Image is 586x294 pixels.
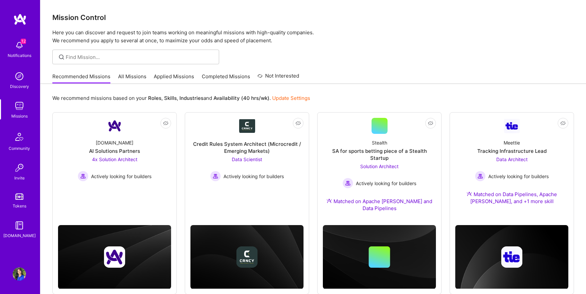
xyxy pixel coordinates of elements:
[96,139,133,146] div: [DOMAIN_NAME]
[504,119,520,133] img: Company Logo
[91,173,151,180] span: Actively looking for builders
[296,121,301,126] i: icon EyeClosed
[343,178,353,188] img: Actively looking for builders
[58,118,171,200] a: Company Logo[DOMAIN_NAME]AI Solutions Partners4x Solution Architect Actively looking for builders...
[455,191,568,205] div: Matched on Data Pipelines, Apache [PERSON_NAME], and +1 more skill
[13,202,26,209] div: Tokens
[323,147,436,161] div: SA for sports betting piece of a Stealth Startup
[118,73,146,84] a: All Missions
[455,225,568,289] img: cover
[477,147,547,154] div: Tracking Infrastructure Lead
[323,225,436,289] img: cover
[3,232,36,239] div: [DOMAIN_NAME]
[13,13,27,25] img: logo
[327,198,332,203] img: Ateam Purple Icon
[272,95,310,101] a: Update Settings
[21,39,26,44] span: 12
[190,118,304,200] a: Company LogoCredit Rules System Architect (Microcredit / Emerging Markets)Data Scientist Actively...
[455,118,568,213] a: Company LogoMeettieTracking Infrastructure LeadData Architect Actively looking for buildersActive...
[372,139,387,146] div: Stealth
[213,95,269,101] b: Availability (40 hrs/wk)
[236,246,258,268] img: Company logo
[179,95,203,101] b: Industries
[13,39,26,52] img: bell
[488,173,549,180] span: Actively looking for builders
[467,191,472,196] img: Ateam Purple Icon
[11,129,27,145] img: Community
[14,174,25,181] div: Invite
[10,83,29,90] div: Discovery
[560,121,566,126] i: icon EyeClosed
[15,193,23,200] img: tokens
[89,147,140,154] div: AI Solutions Partners
[239,119,255,133] img: Company Logo
[154,73,194,84] a: Applied Missions
[66,54,214,61] input: Find Mission...
[11,267,28,281] a: User Avatar
[11,113,28,120] div: Missions
[148,95,161,101] b: Roles
[163,121,168,126] i: icon EyeClosed
[501,246,523,268] img: Company logo
[52,29,574,45] p: Here you can discover and request to join teams working on meaningful missions with high-quality ...
[232,156,262,162] span: Data Scientist
[257,72,299,84] a: Not Interested
[52,13,574,22] h3: Mission Control
[78,171,88,181] img: Actively looking for builders
[13,267,26,281] img: User Avatar
[190,225,304,289] img: cover
[13,70,26,83] img: discovery
[104,246,125,268] img: Company logo
[13,219,26,232] img: guide book
[58,225,171,289] img: cover
[58,53,65,61] i: icon SearchGrey
[202,73,250,84] a: Completed Missions
[13,161,26,174] img: Invite
[504,139,520,146] div: Meettie
[8,52,31,59] div: Notifications
[323,118,436,220] a: StealthSA for sports betting piece of a Stealth StartupSolution Architect Actively looking for bu...
[323,198,436,212] div: Matched on Apache [PERSON_NAME] and Data Pipelines
[13,99,26,113] img: teamwork
[164,95,177,101] b: Skills
[52,95,310,102] p: We recommend missions based on your , , and .
[107,118,123,134] img: Company Logo
[496,156,528,162] span: Data Architect
[356,180,416,187] span: Actively looking for builders
[9,145,30,152] div: Community
[210,171,221,181] img: Actively looking for builders
[428,121,433,126] i: icon EyeClosed
[190,141,304,154] div: Credit Rules System Architect (Microcredit / Emerging Markets)
[223,173,284,180] span: Actively looking for builders
[475,171,486,181] img: Actively looking for builders
[360,163,399,169] span: Solution Architect
[52,73,110,84] a: Recommended Missions
[92,156,137,162] span: 4x Solution Architect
